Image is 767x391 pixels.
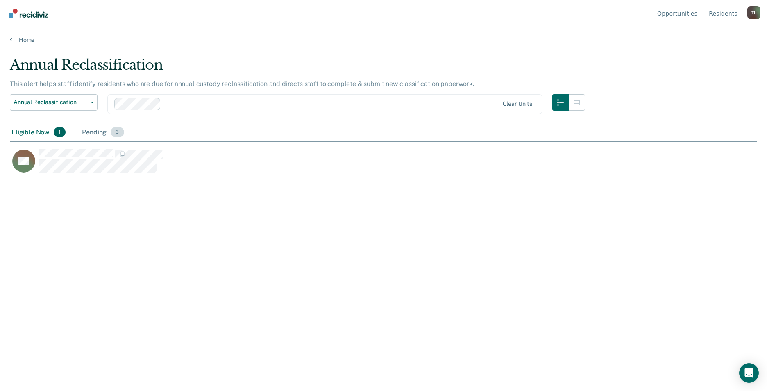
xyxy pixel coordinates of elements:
[747,6,760,19] div: T L
[54,127,66,138] span: 1
[9,9,48,18] img: Recidiviz
[747,6,760,19] button: Profile dropdown button
[503,100,533,107] div: Clear units
[80,124,125,142] div: Pending3
[10,148,664,181] div: CaseloadOpportunityCell-00589685
[10,57,585,80] div: Annual Reclassification
[10,124,67,142] div: Eligible Now1
[10,80,474,88] p: This alert helps staff identify residents who are due for annual custody reclassification and dir...
[14,99,87,106] span: Annual Reclassification
[739,363,759,383] div: Open Intercom Messenger
[111,127,124,138] span: 3
[10,94,98,111] button: Annual Reclassification
[10,36,757,43] a: Home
